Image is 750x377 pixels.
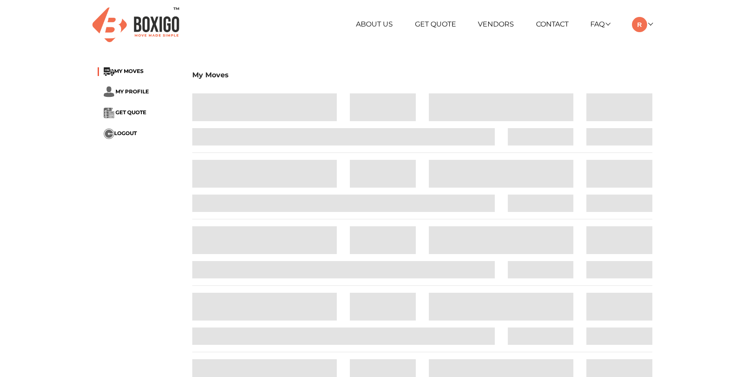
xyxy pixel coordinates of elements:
[92,7,179,42] img: Boxigo
[478,20,514,28] a: Vendors
[115,109,146,116] span: GET QUOTE
[104,108,114,118] img: ...
[104,88,149,95] a: ... MY PROFILE
[356,20,393,28] a: About Us
[415,20,456,28] a: Get Quote
[104,129,114,139] img: ...
[104,109,146,116] a: ... GET QUOTE
[104,86,114,97] img: ...
[192,71,652,79] h3: My Moves
[590,20,610,28] a: FAQ
[115,88,149,95] span: MY PROFILE
[114,130,137,137] span: LOGOUT
[114,68,144,75] span: MY MOVES
[104,67,114,76] img: ...
[104,68,144,75] a: ...MY MOVES
[104,129,137,139] button: ...LOGOUT
[536,20,569,28] a: Contact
